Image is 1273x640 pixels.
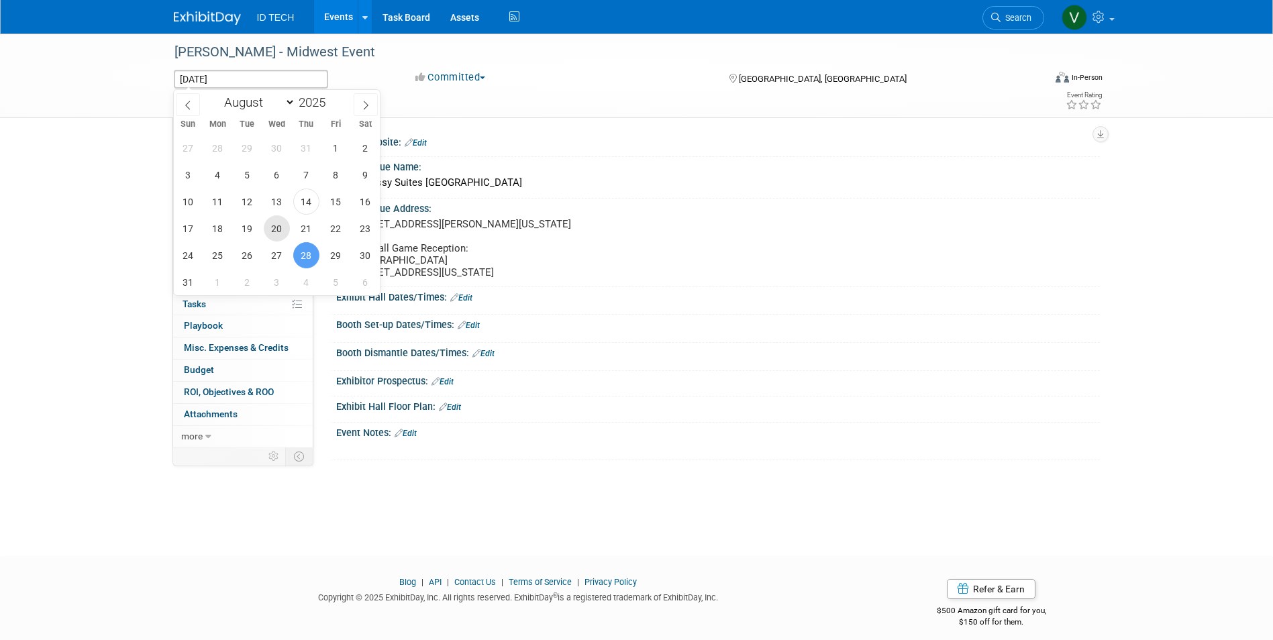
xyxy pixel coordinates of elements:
[336,371,1100,388] div: Exhibitor Prospectus:
[264,215,290,242] span: August 20, 2025
[173,117,313,139] a: Event Information
[175,135,201,161] span: July 27, 2025
[285,447,313,465] td: Toggle Event Tabs
[205,242,231,268] span: August 25, 2025
[293,269,319,295] span: September 4, 2025
[184,364,214,375] span: Budget
[262,447,286,465] td: Personalize Event Tab Strip
[181,431,203,441] span: more
[173,250,313,271] a: Shipments
[184,386,274,397] span: ROI, Objectives & ROO
[395,429,417,438] a: Edit
[264,135,290,161] span: July 30, 2025
[336,315,1100,332] div: Booth Set-up Dates/Times:
[262,120,291,129] span: Wed
[173,315,313,337] a: Playbook
[173,205,313,227] a: Asset Reservations
[295,95,336,110] input: Year
[444,577,452,587] span: |
[175,215,201,242] span: August 17, 2025
[336,423,1100,440] div: Event Notes:
[739,74,907,84] span: [GEOGRAPHIC_DATA], [GEOGRAPHIC_DATA]
[323,189,349,215] span: August 15, 2025
[458,321,480,330] a: Edit
[509,577,572,587] a: Terms of Service
[399,577,416,587] a: Blog
[883,617,1100,628] div: $150 off for them.
[431,377,454,386] a: Edit
[450,293,472,303] a: Edit
[293,242,319,268] span: August 28, 2025
[1066,92,1102,99] div: Event Rating
[264,242,290,268] span: August 27, 2025
[234,242,260,268] span: August 26, 2025
[321,120,350,129] span: Fri
[293,162,319,188] span: August 7, 2025
[174,588,864,604] div: Copyright © 2025 ExhibitDay, Inc. All rights reserved. ExhibitDay is a registered trademark of Ex...
[173,140,313,161] a: Booth
[293,135,319,161] span: July 31, 2025
[346,172,1090,193] div: Embassy Suites [GEOGRAPHIC_DATA]
[498,577,507,587] span: |
[982,6,1044,30] a: Search
[352,269,378,295] span: September 6, 2025
[553,592,558,599] sup: ®
[293,215,319,242] span: August 21, 2025
[183,299,206,309] span: Tasks
[574,577,582,587] span: |
[418,577,427,587] span: |
[429,577,442,587] a: API
[947,579,1035,599] a: Refer & Earn
[173,382,313,403] a: ROI, Objectives & ROO
[352,242,378,268] span: August 30, 2025
[336,132,1100,150] div: Event Website:
[352,135,378,161] span: August 2, 2025
[232,120,262,129] span: Tue
[411,70,491,85] button: Committed
[264,269,290,295] span: September 3, 2025
[1001,13,1031,23] span: Search
[203,120,232,129] span: Mon
[173,162,313,183] a: Staff
[323,242,349,268] span: August 29, 2025
[218,94,295,111] select: Month
[352,215,378,242] span: August 23, 2025
[336,343,1100,360] div: Booth Dismantle Dates/Times:
[173,272,313,293] a: Sponsorships
[174,120,203,129] span: Sun
[234,189,260,215] span: August 12, 2025
[584,577,637,587] a: Privacy Policy
[323,162,349,188] span: August 8, 2025
[883,596,1100,627] div: $500 Amazon gift card for you,
[323,269,349,295] span: September 5, 2025
[454,577,496,587] a: Contact Us
[205,269,231,295] span: September 1, 2025
[1062,5,1087,30] img: Victoria Henzon
[174,70,328,89] input: Event Start Date - End Date
[170,40,1024,64] div: [PERSON_NAME] - Midwest Event
[257,12,295,23] span: ID TECH
[184,320,223,331] span: Playbook
[175,269,201,295] span: August 31, 2025
[352,162,378,188] span: August 9, 2025
[234,269,260,295] span: September 2, 2025
[184,409,238,419] span: Attachments
[234,215,260,242] span: August 19, 2025
[234,162,260,188] span: August 5, 2025
[350,120,380,129] span: Sat
[205,135,231,161] span: July 28, 2025
[175,162,201,188] span: August 3, 2025
[1056,72,1069,83] img: Format-Inperson.png
[439,403,461,412] a: Edit
[293,189,319,215] span: August 14, 2025
[323,215,349,242] span: August 22, 2025
[336,199,1100,215] div: Event Venue Address:
[173,360,313,381] a: Budget
[175,242,201,268] span: August 24, 2025
[175,189,201,215] span: August 10, 2025
[264,189,290,215] span: August 13, 2025
[336,287,1100,305] div: Exhibit Hall Dates/Times:
[173,337,313,359] a: Misc. Expenses & Credits
[291,120,321,129] span: Thu
[1071,72,1103,83] div: In-Person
